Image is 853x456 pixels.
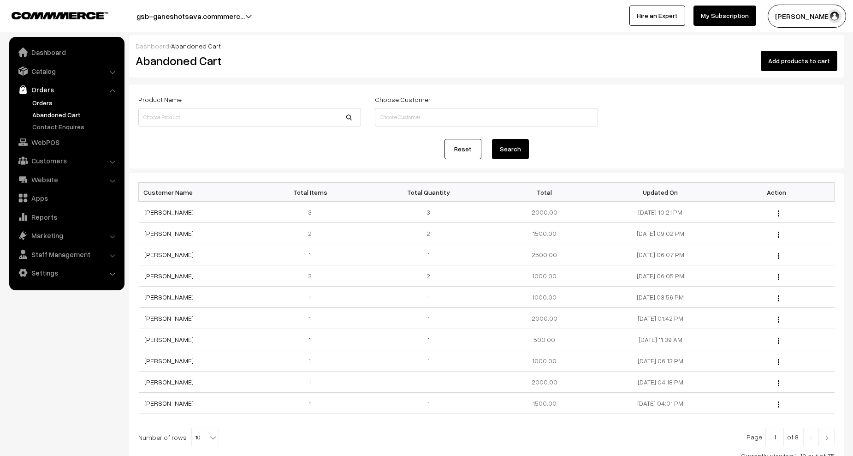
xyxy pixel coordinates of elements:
th: Total Items [255,183,371,202]
td: [DATE] 03:56 PM [603,287,719,308]
button: Search [492,139,529,159]
td: 500.00 [486,329,603,350]
td: 1 [371,372,487,393]
th: Customer Name [139,183,255,202]
a: [PERSON_NAME] [144,336,194,343]
a: Customers [12,152,121,169]
a: [PERSON_NAME] [144,251,194,258]
a: Abandoned Cart [30,110,121,120]
a: [PERSON_NAME] [144,208,194,216]
td: 1 [255,329,371,350]
a: Website [12,171,121,188]
input: Choose Product [138,108,361,126]
td: 2000.00 [486,372,603,393]
td: 1 [255,244,371,265]
td: 1000.00 [486,265,603,287]
a: [PERSON_NAME] [144,314,194,322]
td: 2000.00 [486,308,603,329]
td: 1 [255,287,371,308]
a: [PERSON_NAME] [144,399,194,407]
td: 1 [371,393,487,414]
span: of 8 [787,433,799,441]
a: COMMMERCE [12,9,92,20]
img: Menu [778,317,779,323]
td: 2000.00 [486,202,603,223]
td: 2500.00 [486,244,603,265]
a: Apps [12,190,121,206]
th: Total [486,183,603,202]
td: 1000.00 [486,287,603,308]
img: Right [823,435,831,441]
td: [DATE] 10:21 PM [603,202,719,223]
td: [DATE] 11:39 AM [603,329,719,350]
a: Dashboard [12,44,121,60]
input: Choose Customer [375,108,598,126]
a: Orders [30,98,121,108]
td: 1 [255,393,371,414]
button: Add products to cart [761,51,837,71]
th: Total Quantity [371,183,487,202]
img: Menu [778,359,779,365]
img: Menu [778,232,779,238]
th: Action [718,183,835,202]
h2: Abandoned Cart [136,54,360,68]
td: 1 [255,350,371,372]
td: 1500.00 [486,223,603,244]
a: Staff Management [12,246,121,263]
a: Reset [444,139,481,159]
a: [PERSON_NAME] [144,357,194,365]
td: 2 [371,223,487,244]
img: Menu [778,274,779,280]
label: Choose Customer [375,95,431,104]
td: 1000.00 [486,350,603,372]
td: 2 [371,265,487,287]
button: [PERSON_NAME] [768,5,846,28]
td: 1 [371,308,487,329]
td: 1 [255,372,371,393]
a: [PERSON_NAME] [144,378,194,386]
td: 1 [371,287,487,308]
a: My Subscription [693,6,756,26]
span: Number of rows [138,432,187,442]
a: Orders [12,81,121,98]
span: Abandoned Cart [171,42,221,50]
td: 1 [371,329,487,350]
div: / [136,41,837,51]
td: [DATE] 04:18 PM [603,372,719,393]
td: [DATE] 06:13 PM [603,350,719,372]
td: 3 [371,202,487,223]
img: Left [807,435,815,441]
img: Menu [778,402,779,408]
img: Menu [778,210,779,216]
td: [DATE] 01:42 PM [603,308,719,329]
td: [DATE] 06:05 PM [603,265,719,287]
td: 1 [371,244,487,265]
td: 3 [255,202,371,223]
td: 2 [255,223,371,244]
a: Dashboard [136,42,169,50]
img: Menu [778,253,779,259]
th: Updated On [603,183,719,202]
td: [DATE] 06:07 PM [603,244,719,265]
button: gsb-ganeshotsava.commmerc… [104,5,277,28]
a: Settings [12,264,121,281]
a: WebPOS [12,134,121,150]
td: [DATE] 04:01 PM [603,393,719,414]
span: 10 [192,428,219,447]
a: [PERSON_NAME] [144,293,194,301]
td: 1 [371,350,487,372]
td: 2 [255,265,371,287]
a: [PERSON_NAME] [144,272,194,280]
span: 10 [191,428,219,446]
img: Menu [778,338,779,344]
img: COMMMERCE [12,12,108,19]
td: [DATE] 09:02 PM [603,223,719,244]
a: Contact Enquires [30,122,121,132]
a: [PERSON_NAME] [144,229,194,237]
td: 1 [255,308,371,329]
a: Reports [12,209,121,225]
td: 1500.00 [486,393,603,414]
label: Product Name [138,95,182,104]
img: user [828,9,841,23]
a: Hire an Expert [629,6,685,26]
